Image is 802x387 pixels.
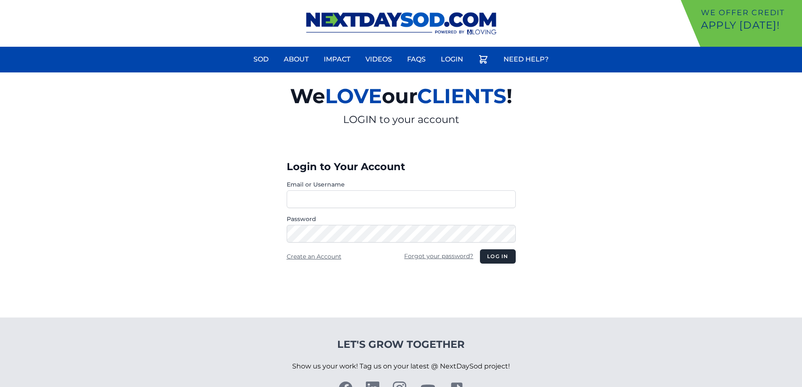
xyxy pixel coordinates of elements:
p: We offer Credit [701,7,799,19]
h4: Let's Grow Together [292,338,510,351]
label: Password [287,215,516,223]
h3: Login to Your Account [287,160,516,173]
button: Log in [480,249,515,264]
h2: We our ! [192,79,610,113]
label: Email or Username [287,180,516,189]
a: Need Help? [498,49,554,69]
a: Impact [319,49,355,69]
a: Sod [248,49,274,69]
a: Videos [360,49,397,69]
p: Apply [DATE]! [701,19,799,32]
a: Create an Account [287,253,341,260]
p: Show us your work! Tag us on your latest @ NextDaySod project! [292,351,510,382]
a: Login [436,49,468,69]
a: FAQs [402,49,431,69]
p: LOGIN to your account [192,113,610,126]
a: Forgot your password? [404,252,473,260]
span: LOVE [325,84,382,108]
a: About [279,49,314,69]
span: CLIENTS [417,84,506,108]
